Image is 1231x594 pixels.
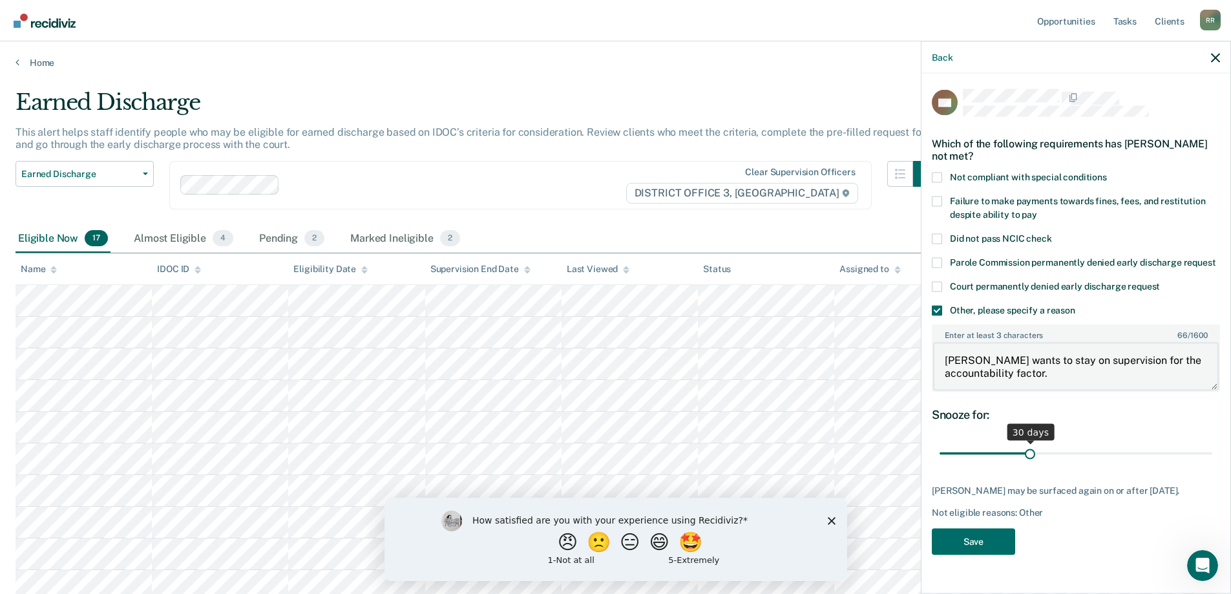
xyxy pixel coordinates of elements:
[14,14,76,28] img: Recidiviz
[932,528,1015,555] button: Save
[950,195,1205,219] span: Failure to make payments towards fines, fees, and restitution despite ability to pay
[384,498,847,581] iframe: Survey by Kim from Recidiviz
[950,281,1160,291] span: Court permanently denied early discharge request
[932,127,1220,172] div: Which of the following requirements has [PERSON_NAME] not met?
[16,57,1215,69] a: Home
[950,257,1216,267] span: Parole Commission permanently denied early discharge request
[131,225,236,253] div: Almost Eligible
[950,233,1052,243] span: Did not pass NCIC check
[293,264,368,275] div: Eligibility Date
[1187,550,1218,581] iframe: Intercom live chat
[626,183,858,204] span: DISTRICT OFFICE 3, [GEOGRAPHIC_DATA]
[950,171,1107,182] span: Not compliant with special conditions
[932,485,1220,496] div: [PERSON_NAME] may be surfaced again on or after [DATE].
[932,407,1220,421] div: Snooze for:
[440,230,460,247] span: 2
[745,167,855,178] div: Clear supervision officers
[16,225,110,253] div: Eligible Now
[839,264,900,275] div: Assigned to
[16,89,939,126] div: Earned Discharge
[932,507,1220,518] div: Not eligible reasons: Other
[950,304,1075,315] span: Other, please specify a reason
[933,325,1219,339] label: Enter at least 3 characters
[703,264,731,275] div: Status
[213,230,233,247] span: 4
[1177,330,1188,339] span: 66
[16,126,936,151] p: This alert helps staff identify people who may be eligible for earned discharge based on IDOC’s c...
[1200,10,1221,30] div: R R
[348,225,463,253] div: Marked Ineligible
[567,264,629,275] div: Last Viewed
[21,169,138,180] span: Earned Discharge
[932,52,952,63] button: Back
[1177,330,1207,339] span: / 1600
[430,264,531,275] div: Supervision End Date
[157,264,201,275] div: IDOC ID
[85,230,108,247] span: 17
[21,264,57,275] div: Name
[304,230,324,247] span: 2
[933,343,1219,390] textarea: [PERSON_NAME] wants to stay on supervision for the accountability factor.
[257,225,327,253] div: Pending
[1007,424,1055,441] div: 30 days
[1200,10,1221,30] button: Profile dropdown button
